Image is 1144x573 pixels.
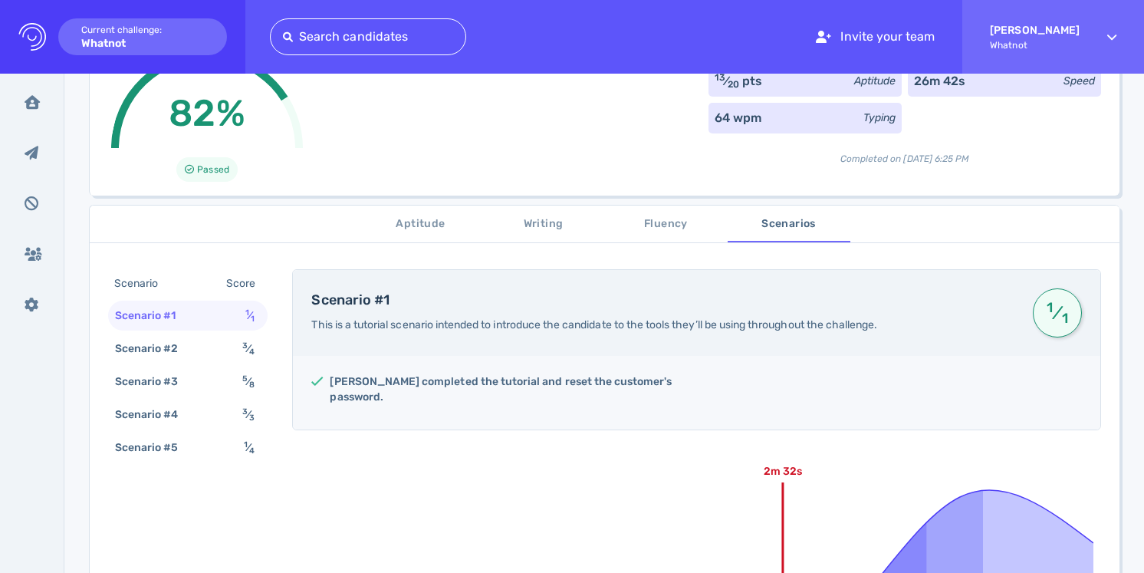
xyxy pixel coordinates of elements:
[708,140,1101,166] div: Completed on [DATE] 6:25 PM
[914,72,965,91] div: 26m 42s
[197,160,228,179] span: Passed
[863,110,896,126] div: Typing
[245,309,255,322] span: ⁄
[112,305,195,327] div: Scenario #1
[242,374,248,384] sup: 5
[223,272,265,295] div: Score
[249,347,255,357] sub: 4
[715,72,725,83] sup: 13
[112,370,197,393] div: Scenario #3
[242,375,255,388] span: ⁄
[715,109,761,127] div: 64 wpm
[491,215,596,234] span: Writing
[242,407,248,417] sup: 3
[111,272,176,295] div: Scenario
[242,408,255,421] span: ⁄
[169,91,245,135] span: 82%
[990,24,1080,37] strong: [PERSON_NAME]
[990,40,1080,51] span: Whatnot
[854,73,896,89] div: Aptitude
[311,292,1014,309] h4: Scenario #1
[112,338,197,360] div: Scenario #2
[249,446,255,456] sub: 4
[242,341,248,351] sup: 3
[369,215,473,234] span: Aptitude
[614,215,718,234] span: Fluency
[251,314,255,324] sub: 1
[715,72,763,91] div: ⁄ pts
[249,413,255,423] sub: 3
[1044,299,1070,327] span: ⁄
[244,440,248,450] sup: 1
[764,465,803,478] text: 2m 32s
[242,342,255,355] span: ⁄
[330,374,684,405] h5: [PERSON_NAME] completed the tutorial and reset the customer's password.
[737,215,841,234] span: Scenarios
[311,318,877,331] span: This is a tutorial scenario intended to introduce the candidate to the tools they’ll be using thr...
[249,380,255,390] sub: 8
[1044,306,1056,309] sup: 1
[112,403,197,426] div: Scenario #4
[1059,317,1070,320] sub: 1
[1063,73,1095,89] div: Speed
[728,79,739,90] sub: 20
[112,436,197,459] div: Scenario #5
[245,308,249,318] sup: 1
[244,441,255,454] span: ⁄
